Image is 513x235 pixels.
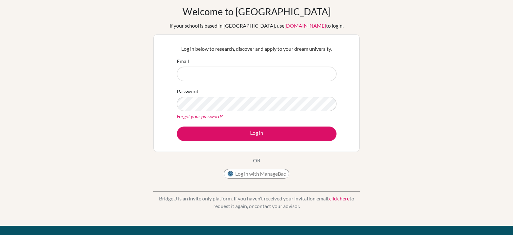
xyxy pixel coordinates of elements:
[170,22,343,29] div: If your school is based in [GEOGRAPHIC_DATA], use to login.
[284,23,326,29] a: [DOMAIN_NAME]
[177,57,189,65] label: Email
[253,157,260,164] p: OR
[177,45,336,53] p: Log in below to research, discover and apply to your dream university.
[177,113,223,119] a: Forgot your password?
[329,195,350,201] a: click here
[224,169,289,179] button: Log in with ManageBac
[153,195,360,210] p: BridgeU is an invite only platform. If you haven’t received your invitation email, to request it ...
[177,127,336,141] button: Log in
[183,6,331,17] h1: Welcome to [GEOGRAPHIC_DATA]
[177,88,198,95] label: Password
